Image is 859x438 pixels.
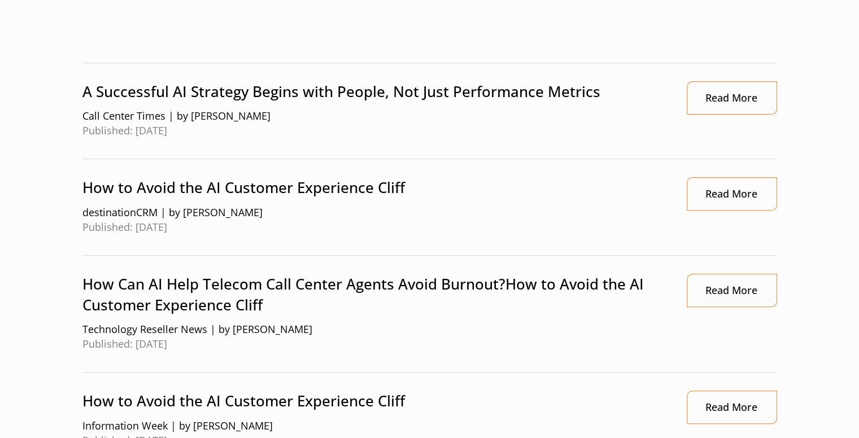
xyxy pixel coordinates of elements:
[82,274,664,316] p: How Can AI Help Telecom Call Center Agents Avoid Burnout?How to Avoid the AI Customer Experience ...
[82,322,664,337] span: Technology Reseller News | by [PERSON_NAME]
[82,177,664,198] p: How to Avoid the AI Customer Experience Cliff
[82,124,664,138] span: Published: [DATE]
[687,81,777,115] a: Link opens in a new window
[82,391,664,411] p: How to Avoid the AI Customer Experience Cliff
[687,274,777,307] a: Link opens in a new window
[82,205,664,220] span: destinationCRM | by [PERSON_NAME]
[82,337,664,352] span: Published: [DATE]
[82,109,664,124] span: Call Center Times | by [PERSON_NAME]
[82,220,664,235] span: Published: [DATE]
[687,391,777,424] a: Link opens in a new window
[82,81,664,102] p: A Successful AI Strategy Begins with People, Not Just Performance Metrics
[82,419,664,433] span: Information Week | by [PERSON_NAME]
[687,177,777,211] a: Link opens in a new window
